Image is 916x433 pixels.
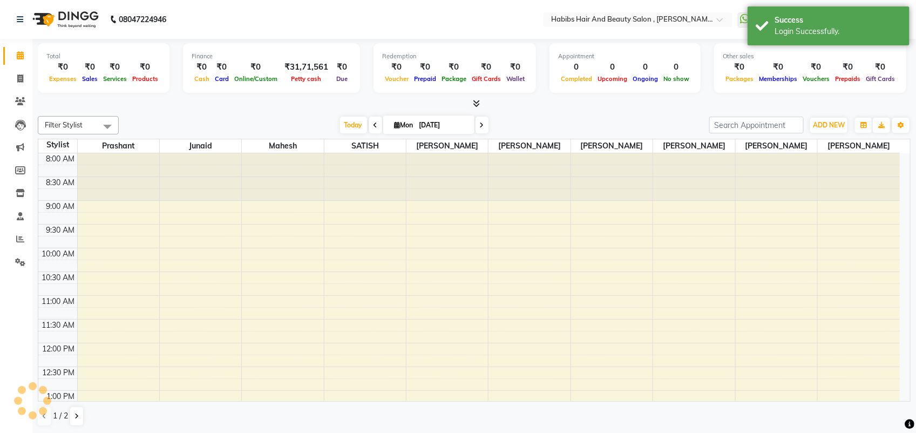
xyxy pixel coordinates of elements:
[130,61,161,73] div: ₹0
[232,61,280,73] div: ₹0
[40,248,77,260] div: 10:00 AM
[630,61,661,73] div: 0
[40,296,77,307] div: 11:00 AM
[38,139,77,151] div: Stylist
[242,139,323,153] span: mahesh
[863,75,898,83] span: Gift Cards
[192,61,212,73] div: ₹0
[79,61,100,73] div: ₹0
[100,75,130,83] span: Services
[800,61,832,73] div: ₹0
[40,272,77,283] div: 10:30 AM
[392,121,416,129] span: Mon
[53,410,68,422] span: 1 / 2
[723,61,756,73] div: ₹0
[192,52,351,61] div: Finance
[192,75,212,83] span: Cash
[653,139,735,153] span: [PERSON_NAME]
[661,75,692,83] span: No show
[382,75,411,83] span: Voucher
[800,75,832,83] span: Vouchers
[212,61,232,73] div: ₹0
[289,75,324,83] span: Petty cash
[571,139,653,153] span: [PERSON_NAME]
[130,75,161,83] span: Products
[44,177,77,188] div: 8:30 AM
[45,120,83,129] span: Filter Stylist
[46,52,161,61] div: Total
[709,117,804,133] input: Search Appointment
[382,61,411,73] div: ₹0
[40,367,77,378] div: 12:30 PM
[40,320,77,331] div: 11:30 AM
[775,15,901,26] div: Success
[661,61,692,73] div: 0
[44,153,77,165] div: 8:00 AM
[595,61,630,73] div: 0
[160,139,241,153] span: junaid
[736,139,817,153] span: [PERSON_NAME]
[469,61,504,73] div: ₹0
[818,139,900,153] span: [PERSON_NAME]
[723,52,898,61] div: Other sales
[832,61,863,73] div: ₹0
[439,61,469,73] div: ₹0
[504,75,527,83] span: Wallet
[504,61,527,73] div: ₹0
[324,139,406,153] span: SATISH
[280,61,333,73] div: ₹31,71,561
[46,75,79,83] span: Expenses
[756,61,800,73] div: ₹0
[382,52,527,61] div: Redemption
[630,75,661,83] span: Ongoing
[232,75,280,83] span: Online/Custom
[775,26,901,37] div: Login Successfully.
[406,139,488,153] span: [PERSON_NAME]
[119,4,166,35] b: 08047224946
[78,139,159,153] span: prashant
[40,343,77,355] div: 12:00 PM
[723,75,756,83] span: Packages
[756,75,800,83] span: Memberships
[411,75,439,83] span: Prepaid
[488,139,570,153] span: [PERSON_NAME]
[212,75,232,83] span: Card
[595,75,630,83] span: Upcoming
[863,61,898,73] div: ₹0
[832,75,863,83] span: Prepaids
[558,75,595,83] span: Completed
[44,225,77,236] div: 9:30 AM
[340,117,367,133] span: Today
[439,75,469,83] span: Package
[333,61,351,73] div: ₹0
[46,61,79,73] div: ₹0
[45,391,77,402] div: 1:00 PM
[813,121,845,129] span: ADD NEW
[558,52,692,61] div: Appointment
[28,4,101,35] img: logo
[469,75,504,83] span: Gift Cards
[334,75,350,83] span: Due
[79,75,100,83] span: Sales
[810,118,847,133] button: ADD NEW
[100,61,130,73] div: ₹0
[558,61,595,73] div: 0
[44,201,77,212] div: 9:00 AM
[411,61,439,73] div: ₹0
[416,117,470,133] input: 2025-09-01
